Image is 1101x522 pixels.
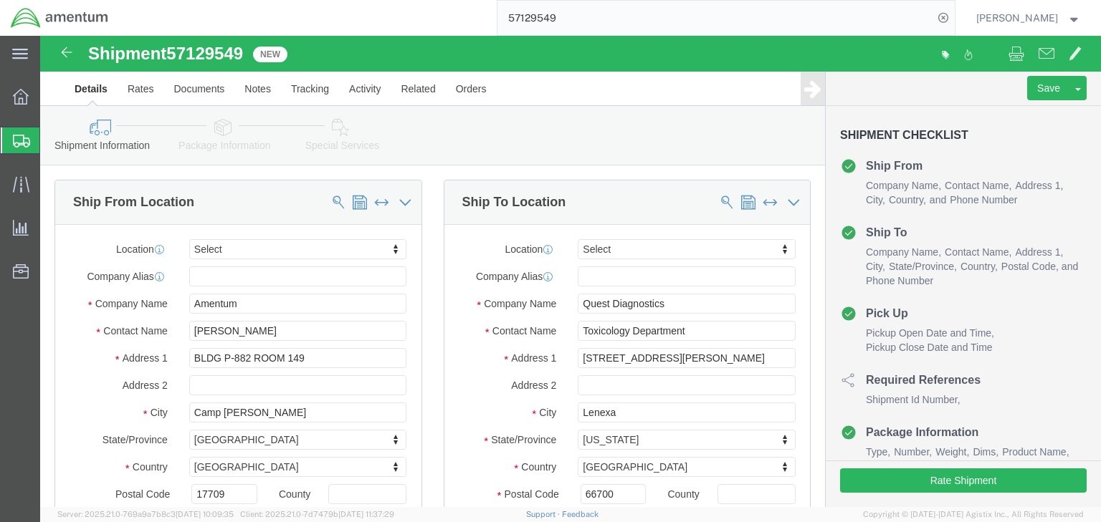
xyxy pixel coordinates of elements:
input: Search for shipment number, reference number [497,1,933,35]
span: Client: 2025.21.0-7d7479b [240,510,394,518]
a: Feedback [562,510,599,518]
a: Support [526,510,562,518]
span: Copyright © [DATE]-[DATE] Agistix Inc., All Rights Reserved [863,508,1084,521]
span: Chris Haes [976,10,1058,26]
span: [DATE] 11:37:29 [338,510,394,518]
button: [PERSON_NAME] [976,9,1082,26]
span: [DATE] 10:09:35 [176,510,234,518]
iframe: FS Legacy Container [40,36,1101,507]
span: Server: 2025.21.0-769a9a7b8c3 [57,510,234,518]
img: logo [10,7,109,29]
